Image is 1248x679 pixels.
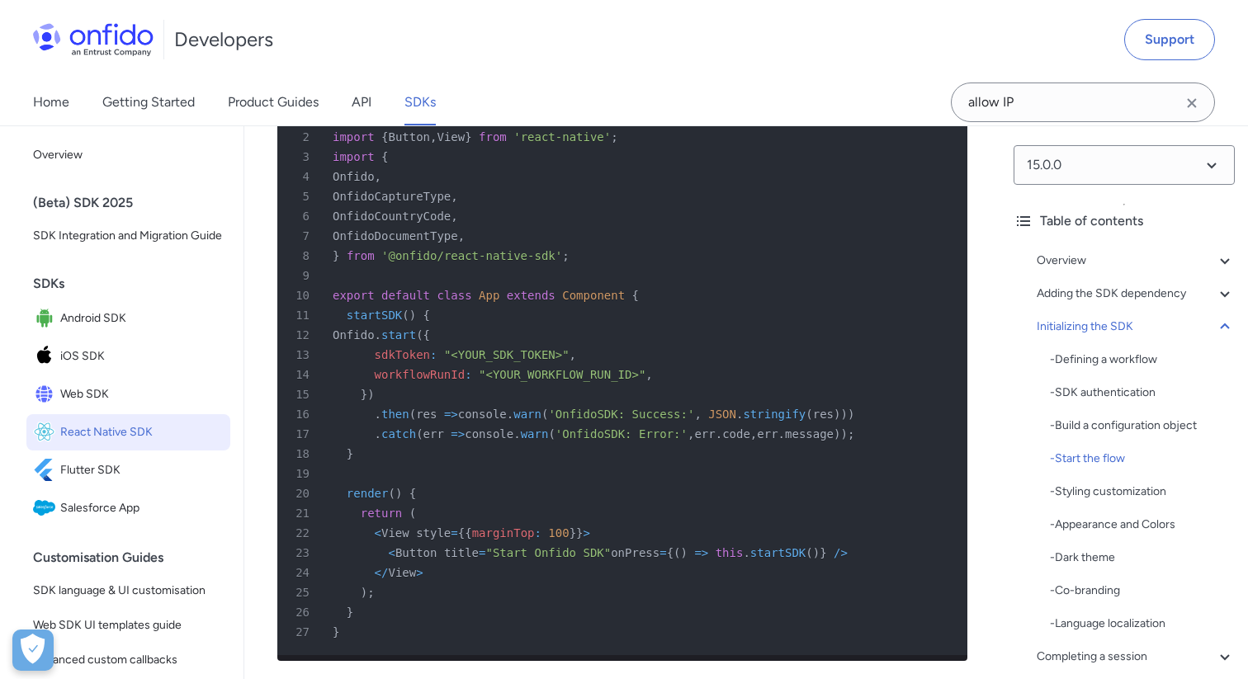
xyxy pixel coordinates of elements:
span: 17 [284,424,321,444]
span: } [570,526,576,540]
span: 100 [548,526,569,540]
span: 24 [284,563,321,582]
span: , [694,408,701,421]
span: => [694,546,708,559]
span: { [409,487,416,500]
span: then [381,408,409,421]
span: } [347,606,353,619]
span: import [333,130,375,144]
div: Cookie Preferences [12,629,54,671]
div: - Styling customization [1050,482,1235,502]
span: startSDK [347,309,402,322]
span: ) [834,408,840,421]
span: 11 [284,305,321,325]
span: / [381,566,388,579]
a: Product Guides [228,79,319,125]
span: message [785,427,834,441]
span: export [333,289,375,302]
button: Open Preferences [12,629,54,671]
span: code [722,427,750,441]
span: Button title [395,546,479,559]
a: Web SDK UI templates guide [26,609,230,642]
span: res [813,408,834,421]
span: < [375,566,381,579]
span: 13 [284,345,321,365]
span: ) [813,546,820,559]
a: API [352,79,371,125]
span: 2 [284,127,321,147]
span: { [632,289,639,302]
span: , [451,190,457,203]
div: - Co-branding [1050,581,1235,601]
a: IconReact Native SDKReact Native SDK [26,414,230,450]
span: } [576,526,583,540]
span: < [388,546,395,559]
span: = [659,546,666,559]
span: < [375,526,381,540]
span: : [534,526,541,540]
span: start [381,328,416,342]
span: "Start Onfido SDK" [485,546,611,559]
span: OnfidoDocumentType [333,229,458,243]
img: IconiOS SDK [33,345,60,368]
span: warn [521,427,549,441]
span: = [451,526,457,540]
span: from [347,249,375,262]
span: { [667,546,674,559]
span: ) [848,408,854,421]
a: IconWeb SDKWeb SDK [26,376,230,413]
span: Component [562,289,625,302]
span: > [416,566,423,579]
span: View [437,130,465,144]
span: => [444,408,458,421]
span: / [834,546,840,559]
span: sdkToken [375,348,430,361]
span: ( [416,427,423,441]
span: } [361,388,367,401]
span: { [423,328,430,342]
span: , [430,130,437,144]
span: ; [848,427,854,441]
span: '@onfido/react-native-sdk' [381,249,562,262]
a: IconSalesforce AppSalesforce App [26,490,230,526]
span: "<YOUR_WORKFLOW_RUN_ID>" [479,368,645,381]
span: err [423,427,444,441]
div: Adding the SDK dependency [1037,284,1235,304]
span: . [375,427,381,441]
span: Salesforce App [60,497,224,520]
a: -Build a configuration object [1050,416,1235,436]
span: > [584,526,590,540]
div: Customisation Guides [33,541,237,574]
a: -Defining a workflow [1050,350,1235,370]
div: - Appearance and Colors [1050,515,1235,535]
span: ) [840,408,847,421]
span: , [645,368,652,381]
span: "<YOUR_SDK_TOKEN>" [444,348,570,361]
a: Initializing the SDK [1037,317,1235,337]
span: ) [367,388,374,401]
span: res [416,408,437,421]
span: 'OnfidoSDK: Success:' [548,408,694,421]
span: 'react-native' [513,130,611,144]
span: ; [611,130,617,144]
span: , [458,229,465,243]
span: ( [548,427,555,441]
span: ( [416,328,423,342]
div: - Dark theme [1050,548,1235,568]
a: Completing a session [1037,647,1235,667]
a: -Co-branding [1050,581,1235,601]
span: ( [388,487,395,500]
span: Advanced custom callbacks [33,650,224,670]
span: ) [681,546,688,559]
span: err [757,427,778,441]
div: Overview [1037,251,1235,271]
span: Onfido [333,328,375,342]
span: : [430,348,437,361]
span: { [423,309,430,322]
span: 23 [284,543,321,563]
span: Onfido [333,170,375,183]
span: } [465,130,471,144]
span: iOS SDK [60,345,224,368]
